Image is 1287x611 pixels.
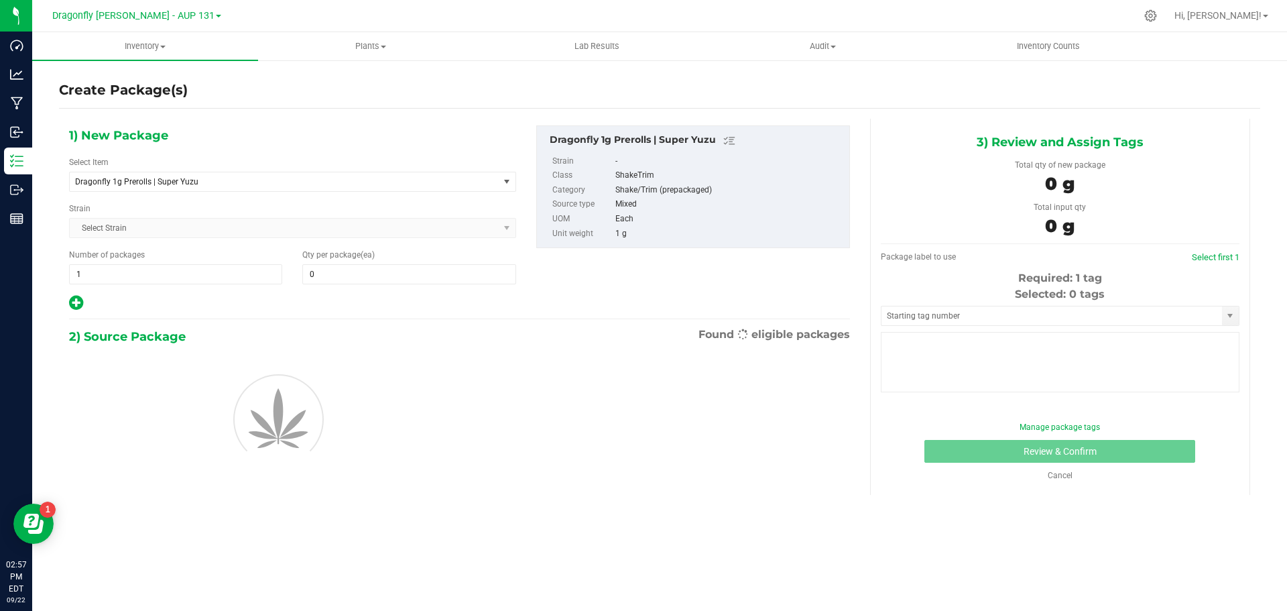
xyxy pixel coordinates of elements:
div: Manage settings [1142,9,1159,22]
span: 0 g [1045,173,1075,195]
label: Unit weight [552,227,613,241]
span: Add new output [69,301,83,311]
inline-svg: Dashboard [10,39,23,52]
span: Audit [711,40,935,52]
a: Inventory [32,32,258,60]
a: Audit [710,32,936,60]
span: 3) Review and Assign Tags [977,132,1144,152]
inline-svg: Reports [10,212,23,225]
span: Inventory Counts [999,40,1098,52]
span: 2) Source Package [69,327,186,347]
span: select [499,172,515,191]
div: - [615,154,842,169]
span: Plants [259,40,483,52]
label: Class [552,168,613,183]
button: Review & Confirm [924,440,1195,463]
inline-svg: Inventory [10,154,23,168]
span: (ea) [361,250,375,260]
input: 1 [70,265,282,284]
a: Lab Results [484,32,710,60]
span: select [1222,307,1239,325]
a: Select first 1 [1192,252,1239,262]
div: Dragonfly 1g Prerolls | Super Yuzu [550,133,843,149]
span: Dragonfly [PERSON_NAME] - AUP 131 [52,10,214,21]
span: Hi, [PERSON_NAME]! [1174,10,1262,21]
input: 0 [303,265,515,284]
span: Total qty of new package [1015,160,1105,170]
p: 02:57 PM EDT [6,559,26,595]
h4: Create Package(s) [59,80,188,100]
a: Manage package tags [1020,423,1100,432]
label: Strain [69,203,90,215]
div: ShakeTrim [615,168,842,183]
div: 1 g [615,227,842,241]
span: Lab Results [556,40,637,52]
input: Starting tag number [881,307,1222,325]
div: Shake/Trim (prepackaged) [615,183,842,198]
label: Category [552,183,613,198]
label: Strain [552,154,613,169]
span: Qty per package [302,250,375,260]
p: 09/22 [6,595,26,605]
span: 0 g [1045,215,1075,237]
span: Number of packages [69,250,145,260]
label: Source type [552,197,613,212]
label: UOM [552,212,613,227]
span: Required: 1 tag [1018,272,1102,284]
span: Selected: 0 tags [1015,288,1105,300]
a: Plants [258,32,484,60]
span: Total input qty [1034,203,1086,212]
inline-svg: Analytics [10,68,23,81]
div: Each [615,212,842,227]
span: Package label to use [881,252,956,262]
a: Inventory Counts [936,32,1162,60]
span: Inventory [32,40,258,52]
span: Found eligible packages [698,327,850,343]
a: Cancel [1048,471,1072,480]
span: Dragonfly 1g Prerolls | Super Yuzu [75,177,477,186]
iframe: Resource center [13,504,54,544]
span: 1) New Package [69,125,168,146]
inline-svg: Inbound [10,125,23,139]
div: Mixed [615,197,842,212]
label: Select Item [69,156,109,168]
iframe: Resource center unread badge [40,502,56,518]
inline-svg: Outbound [10,183,23,197]
inline-svg: Manufacturing [10,97,23,110]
